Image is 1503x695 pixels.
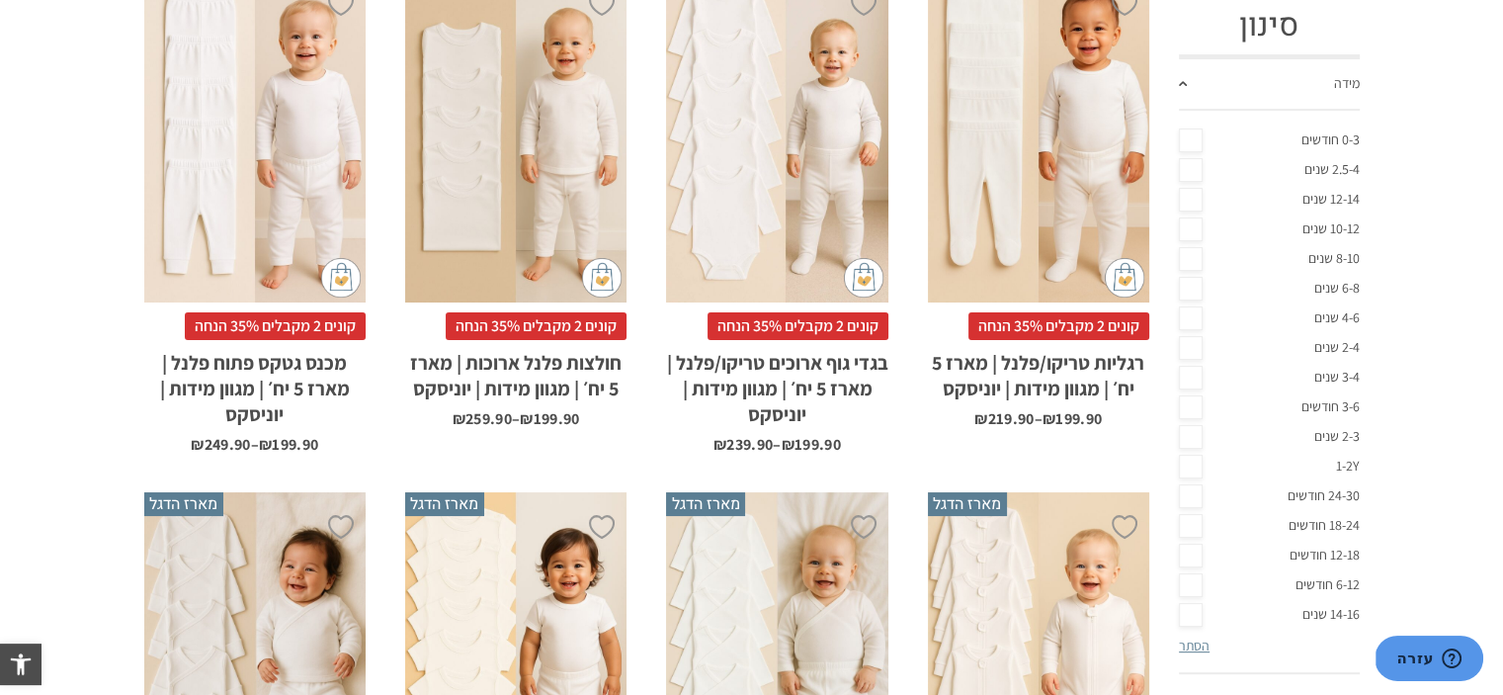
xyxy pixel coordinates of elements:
a: 2.5-4 שנים [1179,155,1360,185]
img: cat-mini-atc.png [321,258,361,298]
bdi: 199.90 [782,434,841,455]
a: 3-6 חודשים [1179,392,1360,422]
h2: רגליות טריקו/פלנל | מארז 5 יח׳ | מגוון מידות | יוניסקס [928,340,1149,401]
a: 24-30 חודשים [1179,481,1360,511]
span: ₪ [259,434,272,455]
span: ₪ [453,408,465,429]
a: 6-12 חודשים [1179,570,1360,600]
a: 2-4 שנים [1179,333,1360,363]
span: מארז הדגל [405,492,484,516]
span: קונים 2 מקבלים 35% הנחה [446,312,626,340]
img: cat-mini-atc.png [582,258,622,298]
img: cat-mini-atc.png [844,258,883,298]
a: 6-8 שנים [1179,274,1360,304]
a: הסתר [1179,637,1210,654]
h2: מכנס גטקס פתוח פלנל | מארז 5 יח׳ | מגוון מידות | יוניסקס [144,340,366,427]
bdi: 259.90 [453,408,512,429]
a: 0-3 חודשים [1179,126,1360,155]
span: ₪ [191,434,204,455]
span: – [512,411,520,427]
bdi: 249.90 [191,434,250,455]
a: 10-12 שנים [1179,215,1360,244]
a: מידה [1179,59,1360,111]
span: קונים 2 מקבלים 35% הנחה [185,312,366,340]
iframe: פותח יישומון שאפשר לשוחח בו בצ'אט עם אחד הנציגים שלנו [1376,636,1483,685]
span: – [773,437,781,453]
a: 12-14 שנים [1179,185,1360,215]
span: מארז הדגל [666,492,745,516]
span: – [1035,411,1043,427]
span: מארז הדגל [144,492,223,516]
span: ₪ [520,408,533,429]
bdi: 199.90 [520,408,579,429]
a: 18-24 חודשים [1179,511,1360,541]
span: ₪ [713,434,726,455]
span: ₪ [782,434,794,455]
a: 1-2Y [1179,452,1360,481]
span: ₪ [974,408,987,429]
img: cat-mini-atc.png [1105,258,1144,298]
bdi: 199.90 [259,434,318,455]
span: מארז הדגל [928,492,1007,516]
a: 8-10 שנים [1179,244,1360,274]
a: 12-18 חודשים [1179,541,1360,570]
span: – [251,437,259,453]
h3: סינון [1179,7,1360,44]
bdi: 219.90 [974,408,1034,429]
a: 2-3 שנים [1179,422,1360,452]
span: קונים 2 מקבלים 35% הנחה [708,312,888,340]
h2: בגדי גוף ארוכים טריקו/פלנל | מארז 5 יח׳ | מגוון מידות | יוניסקס [666,340,887,427]
bdi: 239.90 [713,434,773,455]
span: ₪ [1043,408,1055,429]
bdi: 199.90 [1043,408,1102,429]
a: 3-4 שנים [1179,363,1360,392]
a: 14-16 שנים [1179,600,1360,630]
a: 4-6 שנים [1179,304,1360,333]
h2: חולצות פלנל ארוכות | מארז 5 יח׳ | מגוון מידות | יוניסקס [405,340,626,401]
span: קונים 2 מקבלים 35% הנחה [968,312,1149,340]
